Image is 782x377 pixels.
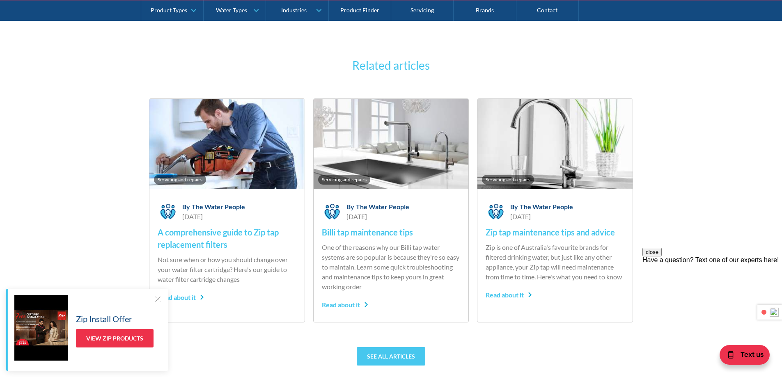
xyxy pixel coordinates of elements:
div: The Water People [192,203,245,210]
a: View Zip Products [76,329,154,347]
div: Read about it [158,292,204,302]
h4: Billi tap maintenance tips [322,226,461,238]
a: See all articles [357,347,425,366]
h4: A comprehensive guide to Zip tap replacement filters [158,226,296,251]
a: Servicing and repairsByThe Water People[DATE]Zip tap maintenance tips and adviceZip is one of Aus... [477,98,633,322]
div: Water Types [216,7,247,14]
a: Servicing and repairsByThe Water People[DATE]Billi tap maintenance tipsOne of the reasons why our... [313,98,469,322]
div: Servicing and repairs [158,176,202,183]
iframe: podium webchat widget prompt [642,248,782,346]
div: Read about it [322,300,368,310]
div: Read about it [486,290,532,300]
div: Product Types [151,7,187,14]
div: By [182,203,190,210]
div: [DATE] [346,212,409,222]
div: The Water People [356,203,409,210]
h4: Zip tap maintenance tips and advice [486,226,624,238]
div: Servicing and repairs [486,176,530,183]
div: The Water People [520,203,573,210]
img: Zip Install Offer [14,295,68,361]
div: By [346,203,354,210]
h5: Zip Install Offer [76,313,132,325]
p: One of the reasons why our Billi tap water systems are so popular is because they're so easy to m... [322,242,461,292]
a: Servicing and repairsByThe Water People[DATE]A comprehensive guide to Zip tap replacement filters... [149,98,305,322]
h3: Related articles [272,57,510,74]
p: Not sure when or how you should change over your water filter cartridge? Here's our guide to wate... [158,255,296,284]
div: By [510,203,518,210]
p: Zip is one of Australia's favourite brands for filtered drinking water, but just like any other a... [486,242,624,282]
div: Servicing and repairs [322,176,367,183]
div: Industries [281,7,307,14]
iframe: podium webchat widget bubble [700,336,782,377]
div: [DATE] [510,212,573,222]
div: [DATE] [182,212,245,222]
